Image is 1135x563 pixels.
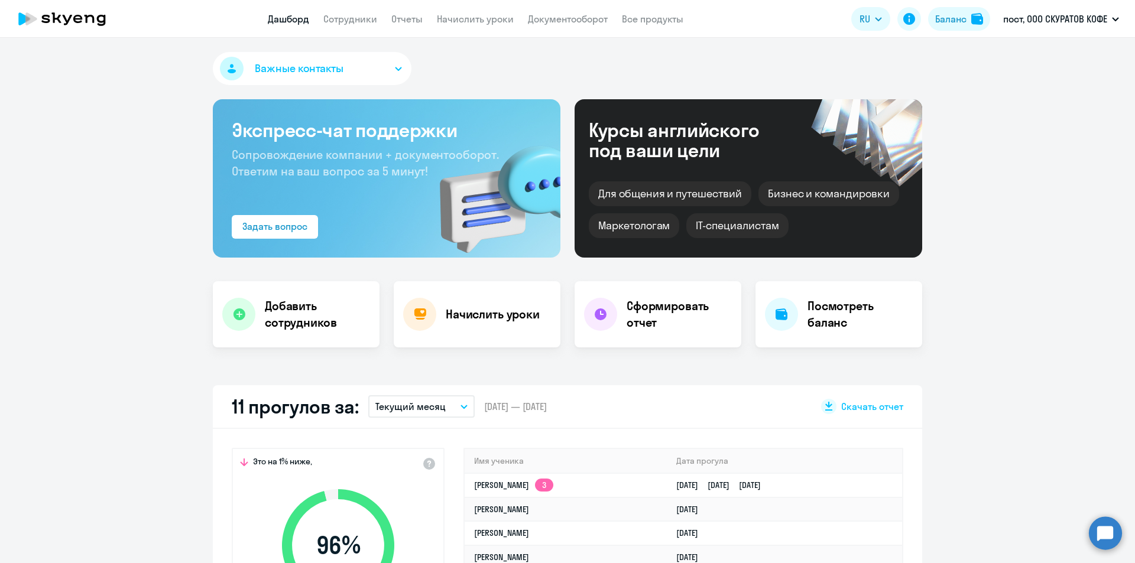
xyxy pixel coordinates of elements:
span: 96 % [270,531,406,559]
span: RU [860,12,870,26]
div: Задать вопрос [242,219,307,233]
a: [PERSON_NAME] [474,552,529,562]
button: Важные контакты [213,52,411,85]
div: Бизнес и командировки [758,181,899,206]
img: bg-img [423,125,560,258]
div: Маркетологам [589,213,679,238]
h4: Сформировать отчет [627,298,732,331]
h4: Добавить сотрудников [265,298,370,331]
div: Курсы английского под ваши цели [589,120,791,160]
p: пост, ООО СКУРАТОВ КОФЕ [1003,12,1107,26]
a: Сотрудники [323,13,377,25]
a: Все продукты [622,13,683,25]
app-skyeng-badge: 3 [535,479,553,492]
h3: Экспресс-чат поддержки [232,118,541,142]
a: [PERSON_NAME]3 [474,480,553,490]
span: Это на 1% ниже, [253,456,312,470]
h4: Начислить уроки [446,306,540,323]
button: пост, ООО СКУРАТОВ КОФЕ [997,5,1125,33]
a: [PERSON_NAME] [474,504,529,515]
h2: 11 прогулов за: [232,395,359,418]
span: Сопровождение компании + документооборот. Ответим на ваш вопрос за 5 минут! [232,147,499,178]
span: Важные контакты [255,61,343,76]
a: Отчеты [391,13,423,25]
a: Документооборот [528,13,608,25]
a: Начислить уроки [437,13,514,25]
a: [DATE] [676,504,708,515]
a: [DATE] [676,552,708,562]
a: [PERSON_NAME] [474,528,529,538]
button: Балансbalance [928,7,990,31]
span: Скачать отчет [841,400,903,413]
button: Текущий месяц [368,395,475,418]
button: RU [851,7,890,31]
p: Текущий месяц [375,399,446,414]
a: [DATE] [676,528,708,538]
button: Задать вопрос [232,215,318,239]
div: IT-специалистам [686,213,788,238]
div: Для общения и путешествий [589,181,751,206]
span: [DATE] — [DATE] [484,400,547,413]
th: Дата прогула [667,449,902,473]
th: Имя ученика [465,449,667,473]
div: Баланс [935,12,967,26]
a: Дашборд [268,13,309,25]
a: [DATE][DATE][DATE] [676,480,770,490]
h4: Посмотреть баланс [808,298,913,331]
img: balance [971,13,983,25]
